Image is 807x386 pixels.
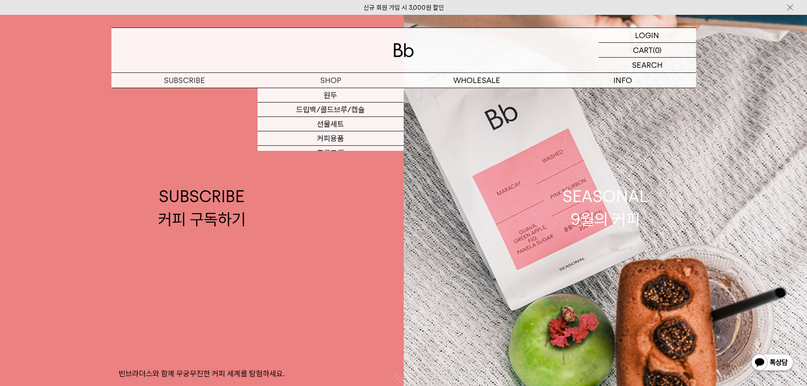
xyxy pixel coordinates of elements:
a: SHOP [258,73,404,88]
a: 원두 [258,88,404,103]
img: 로고 [394,43,414,57]
p: INFO [550,73,696,88]
a: 신규 회원 가입 시 3,000원 할인 [363,4,444,11]
p: (0) [653,43,662,57]
a: 프로그램 [258,146,404,160]
a: 커피용품 [258,131,404,146]
p: CART [633,43,653,57]
p: SEARCH [632,58,663,72]
div: SEASONAL 9월의 커피 [563,185,648,230]
p: WHOLESALE [404,73,550,88]
a: 선물세트 [258,117,404,131]
img: 카카오톡 채널 1:1 채팅 버튼 [750,353,794,373]
div: SUBSCRIBE 커피 구독하기 [158,185,246,230]
a: CART (0) [599,43,696,58]
a: 드립백/콜드브루/캡슐 [258,103,404,117]
p: LOGIN [635,28,659,42]
a: LOGIN [599,28,696,43]
a: SUBSCRIBE [111,73,258,88]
